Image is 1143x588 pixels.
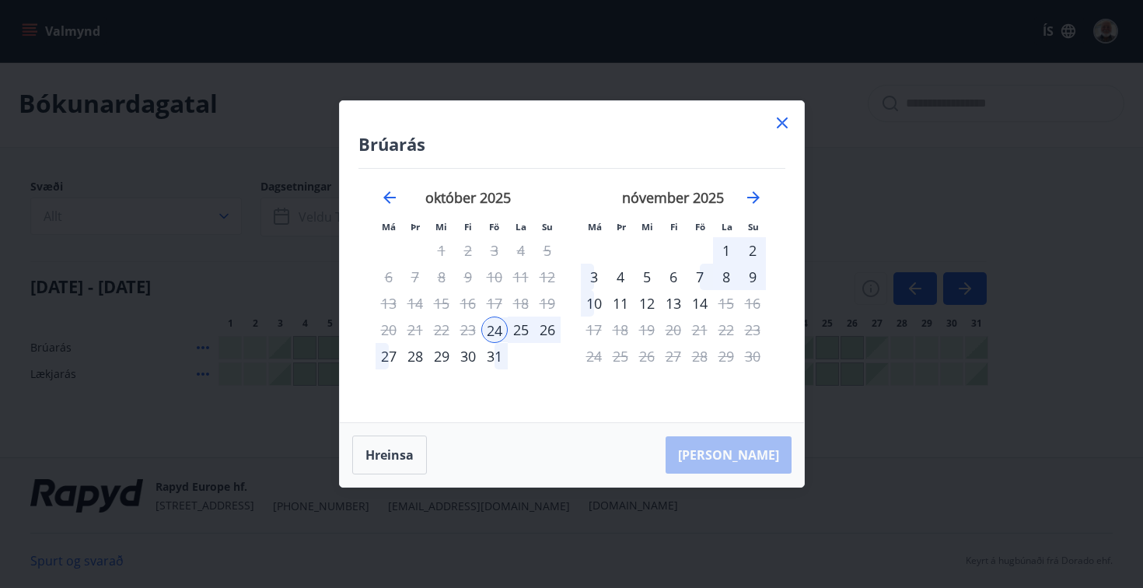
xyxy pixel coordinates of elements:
div: 5 [634,264,660,290]
div: 31 [481,343,508,369]
td: Not available. sunnudagur, 12. október 2025 [534,264,561,290]
td: Not available. miðvikudagur, 1. október 2025 [428,237,455,264]
div: 2 [739,237,766,264]
td: Not available. þriðjudagur, 14. október 2025 [402,290,428,317]
td: Not available. sunnudagur, 16. nóvember 2025 [739,290,766,317]
td: Not available. fimmtudagur, 9. október 2025 [455,264,481,290]
small: La [722,221,732,233]
div: 7 [687,264,713,290]
td: Not available. föstudagur, 3. október 2025 [481,237,508,264]
td: Not available. sunnudagur, 19. október 2025 [534,290,561,317]
div: Calendar [358,169,785,404]
td: Not available. mánudagur, 13. október 2025 [376,290,402,317]
div: 12 [634,290,660,317]
td: Not available. þriðjudagur, 18. nóvember 2025 [607,317,634,343]
div: 29 [428,343,455,369]
td: Choose mánudagur, 3. nóvember 2025 as your check-out date. It’s available. [581,264,607,290]
small: La [516,221,526,233]
td: Choose sunnudagur, 26. október 2025 as your check-out date. It’s available. [534,317,561,343]
td: Choose föstudagur, 31. október 2025 as your check-out date. It’s available. [481,343,508,369]
div: 26 [534,317,561,343]
div: 8 [713,264,739,290]
div: 13 [660,290,687,317]
td: Not available. miðvikudagur, 22. október 2025 [428,317,455,343]
td: Not available. mánudagur, 6. október 2025 [376,264,402,290]
td: Not available. laugardagur, 22. nóvember 2025 [713,317,739,343]
td: Choose miðvikudagur, 12. nóvember 2025 as your check-out date. It’s available. [634,290,660,317]
td: Not available. fimmtudagur, 27. nóvember 2025 [660,343,687,369]
small: Mi [641,221,653,233]
td: Choose þriðjudagur, 28. október 2025 as your check-out date. It’s available. [402,343,428,369]
td: Not available. miðvikudagur, 19. nóvember 2025 [634,317,660,343]
div: 9 [739,264,766,290]
small: Fö [489,221,499,233]
small: Fö [695,221,705,233]
td: Not available. laugardagur, 29. nóvember 2025 [713,343,739,369]
td: Choose sunnudagur, 2. nóvember 2025 as your check-out date. It’s available. [739,237,766,264]
small: Su [748,221,759,233]
td: Not available. þriðjudagur, 21. október 2025 [402,317,428,343]
div: 3 [581,264,607,290]
div: 30 [455,343,481,369]
td: Not available. föstudagur, 10. október 2025 [481,264,508,290]
small: Fi [464,221,472,233]
td: Not available. miðvikudagur, 26. nóvember 2025 [634,343,660,369]
td: Choose föstudagur, 14. nóvember 2025 as your check-out date. It’s available. [687,290,713,317]
small: Mi [435,221,447,233]
div: 6 [660,264,687,290]
div: Move backward to switch to the previous month. [380,188,399,207]
small: Þr [617,221,626,233]
div: 4 [607,264,634,290]
small: Má [588,221,602,233]
div: 27 [376,343,402,369]
td: Not available. föstudagur, 17. október 2025 [481,290,508,317]
td: Choose miðvikudagur, 5. nóvember 2025 as your check-out date. It’s available. [634,264,660,290]
td: Not available. föstudagur, 21. nóvember 2025 [687,317,713,343]
td: Not available. sunnudagur, 30. nóvember 2025 [739,343,766,369]
td: Not available. föstudagur, 28. nóvember 2025 [687,343,713,369]
td: Not available. fimmtudagur, 2. október 2025 [455,237,481,264]
td: Choose miðvikudagur, 29. október 2025 as your check-out date. It’s available. [428,343,455,369]
td: Not available. sunnudagur, 23. nóvember 2025 [739,317,766,343]
div: 28 [402,343,428,369]
td: Not available. laugardagur, 11. október 2025 [508,264,534,290]
td: Choose mánudagur, 10. nóvember 2025 as your check-out date. It’s available. [581,290,607,317]
td: Not available. mánudagur, 17. nóvember 2025 [581,317,607,343]
td: Choose laugardagur, 1. nóvember 2025 as your check-out date. It’s available. [713,237,739,264]
td: Not available. laugardagur, 15. nóvember 2025 [713,290,739,317]
div: 1 [713,237,739,264]
td: Not available. laugardagur, 4. október 2025 [508,237,534,264]
td: Choose fimmtudagur, 30. október 2025 as your check-out date. It’s available. [455,343,481,369]
td: Choose þriðjudagur, 4. nóvember 2025 as your check-out date. It’s available. [607,264,634,290]
div: Aðeins útritun í boði [687,290,713,317]
td: Not available. þriðjudagur, 25. nóvember 2025 [607,343,634,369]
td: Choose mánudagur, 27. október 2025 as your check-out date. It’s available. [376,343,402,369]
td: Choose föstudagur, 7. nóvember 2025 as your check-out date. It’s available. [687,264,713,290]
small: Su [542,221,553,233]
small: Fi [670,221,678,233]
button: Hreinsa [352,436,427,474]
td: Selected as start date. föstudagur, 24. október 2025 [481,317,508,343]
div: 25 [508,317,534,343]
td: Not available. fimmtudagur, 20. nóvember 2025 [660,317,687,343]
td: Not available. mánudagur, 24. nóvember 2025 [581,343,607,369]
h4: Brúarás [358,132,785,156]
td: Choose sunnudagur, 9. nóvember 2025 as your check-out date. It’s available. [739,264,766,290]
strong: nóvember 2025 [622,188,724,207]
td: Not available. sunnudagur, 5. október 2025 [534,237,561,264]
td: Not available. fimmtudagur, 16. október 2025 [455,290,481,317]
td: Not available. laugardagur, 18. október 2025 [508,290,534,317]
div: Move forward to switch to the next month. [744,188,763,207]
td: Choose laugardagur, 25. október 2025 as your check-out date. It’s available. [508,317,534,343]
td: Not available. miðvikudagur, 15. október 2025 [428,290,455,317]
div: 10 [581,290,607,317]
div: 11 [607,290,634,317]
small: Þr [411,221,420,233]
td: Choose fimmtudagur, 6. nóvember 2025 as your check-out date. It’s available. [660,264,687,290]
td: Choose þriðjudagur, 11. nóvember 2025 as your check-out date. It’s available. [607,290,634,317]
td: Not available. miðvikudagur, 8. október 2025 [428,264,455,290]
td: Not available. þriðjudagur, 7. október 2025 [402,264,428,290]
td: Not available. mánudagur, 20. október 2025 [376,317,402,343]
strong: október 2025 [425,188,511,207]
td: Choose laugardagur, 8. nóvember 2025 as your check-out date. It’s available. [713,264,739,290]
